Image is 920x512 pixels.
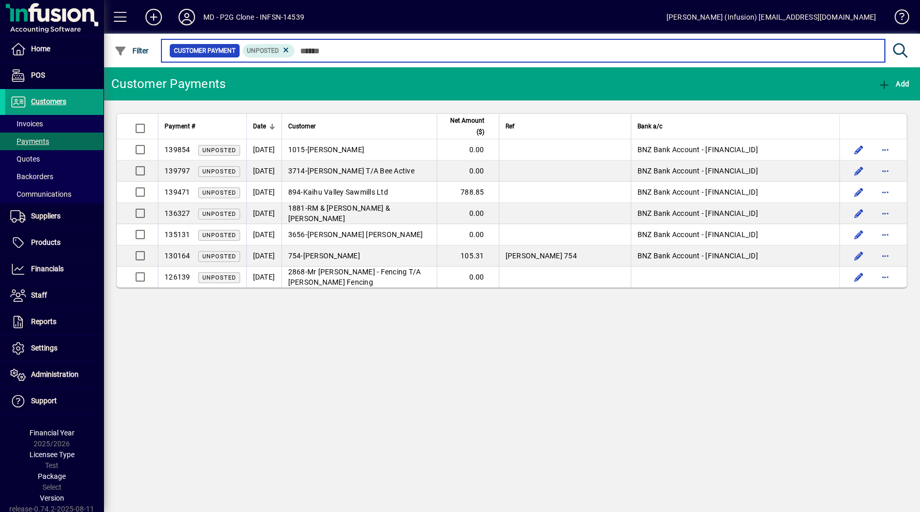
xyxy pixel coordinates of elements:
[203,9,304,25] div: MD - P2G Clone - INFSN-14539
[288,252,301,260] span: 754
[288,204,305,212] span: 1881
[307,167,414,175] span: [PERSON_NAME] T/A Bee Active
[637,167,758,175] span: BNZ Bank Account - [FINANCIAL_ID]
[850,269,867,285] button: Edit
[202,147,236,154] span: Unposted
[281,245,437,267] td: -
[10,172,53,181] span: Backorders
[5,388,103,414] a: Support
[637,145,758,154] span: BNZ Bank Account - [FINANCIAL_ID]
[666,9,876,25] div: [PERSON_NAME] (Infusion) [EMAIL_ADDRESS][DOMAIN_NAME]
[253,121,275,132] div: Date
[246,160,281,182] td: [DATE]
[288,167,305,175] span: 3714
[174,46,235,56] span: Customer Payment
[170,8,203,26] button: Profile
[5,150,103,168] a: Quotes
[165,121,195,132] span: Payment #
[165,167,190,175] span: 139797
[437,203,499,224] td: 0.00
[288,268,305,276] span: 2868
[31,317,56,326] span: Reports
[202,189,236,196] span: Unposted
[281,160,437,182] td: -
[31,238,61,246] span: Products
[5,203,103,229] a: Suppliers
[637,121,833,132] div: Bank a/c
[10,120,43,128] span: Invoices
[5,115,103,133] a: Invoices
[281,224,437,245] td: -
[31,291,47,299] span: Staff
[165,121,240,132] div: Payment #
[246,139,281,160] td: [DATE]
[114,47,149,55] span: Filter
[506,121,625,132] div: Ref
[637,121,662,132] span: Bank a/c
[437,182,499,203] td: 788.85
[5,36,103,62] a: Home
[437,160,499,182] td: 0.00
[878,80,909,88] span: Add
[202,274,236,281] span: Unposted
[281,182,437,203] td: -
[31,397,57,405] span: Support
[437,139,499,160] td: 0.00
[5,168,103,185] a: Backorders
[281,203,437,224] td: -
[637,230,758,239] span: BNZ Bank Account - [FINANCIAL_ID]
[38,472,66,480] span: Package
[288,145,305,154] span: 1015
[637,188,758,196] span: BNZ Bank Account - [FINANCIAL_ID]
[31,265,64,273] span: Financials
[246,182,281,203] td: [DATE]
[877,141,894,158] button: More options
[246,245,281,267] td: [DATE]
[5,362,103,388] a: Administration
[877,269,894,285] button: More options
[165,209,190,217] span: 136327
[877,163,894,179] button: More options
[10,155,40,163] span: Quotes
[437,224,499,245] td: 0.00
[31,370,79,378] span: Administration
[202,211,236,217] span: Unposted
[877,205,894,222] button: More options
[29,429,75,437] span: Financial Year
[307,230,423,239] span: [PERSON_NAME] [PERSON_NAME]
[247,47,279,54] span: Unposted
[165,252,190,260] span: 130164
[303,252,360,260] span: [PERSON_NAME]
[165,188,190,196] span: 139471
[31,97,66,106] span: Customers
[850,205,867,222] button: Edit
[202,253,236,260] span: Unposted
[31,45,50,53] span: Home
[637,252,758,260] span: BNZ Bank Account - [FINANCIAL_ID]
[5,335,103,361] a: Settings
[288,204,390,223] span: RM & [PERSON_NAME] & [PERSON_NAME]
[281,267,437,287] td: -
[281,139,437,160] td: -
[876,75,912,93] button: Add
[288,188,301,196] span: 894
[850,141,867,158] button: Edit
[288,268,421,286] span: Mr [PERSON_NAME] - Fencing T/A [PERSON_NAME] Fencing
[506,252,577,260] span: [PERSON_NAME] 754
[5,185,103,203] a: Communications
[637,209,758,217] span: BNZ Bank Account - [FINANCIAL_ID]
[31,344,57,352] span: Settings
[303,188,388,196] span: Kaihu Valley Sawmills Ltd
[850,226,867,243] button: Edit
[29,450,75,459] span: Licensee Type
[111,76,226,92] div: Customer Payments
[137,8,170,26] button: Add
[5,230,103,256] a: Products
[5,63,103,89] a: POS
[886,2,907,36] a: Knowledge Base
[246,267,281,287] td: [DATE]
[202,232,236,239] span: Unposted
[877,247,894,264] button: More options
[850,247,867,264] button: Edit
[40,494,64,502] span: Version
